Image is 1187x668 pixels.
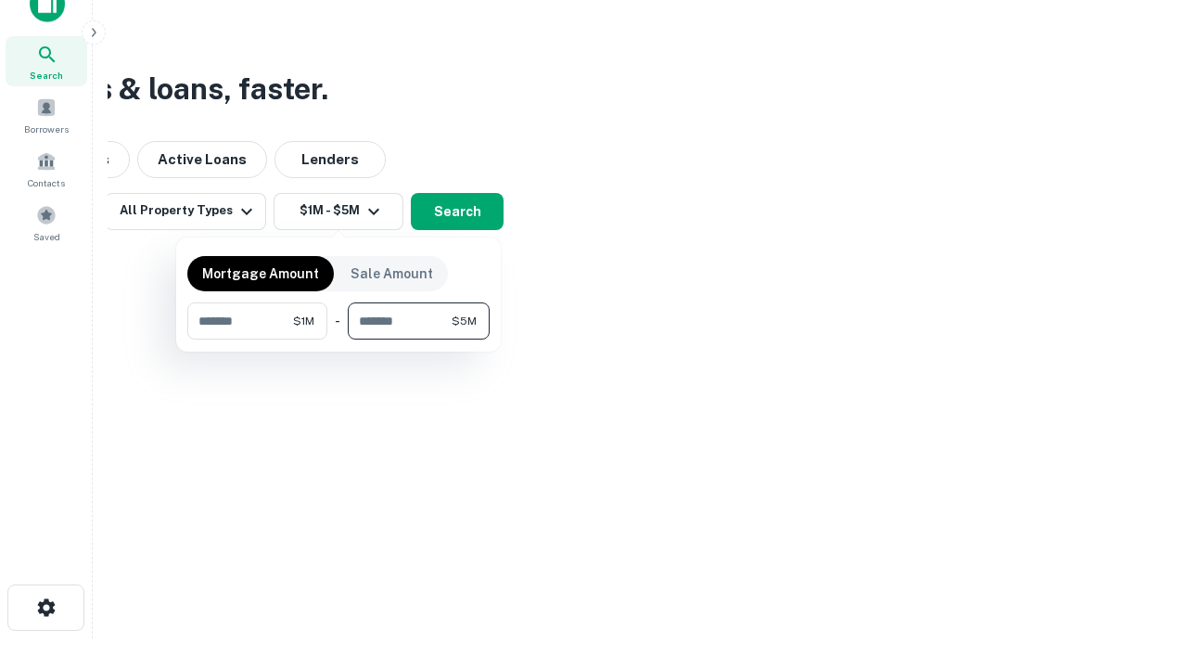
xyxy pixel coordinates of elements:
[1094,520,1187,609] iframe: Chat Widget
[452,313,477,329] span: $5M
[335,302,340,340] div: -
[351,263,433,284] p: Sale Amount
[293,313,314,329] span: $1M
[202,263,319,284] p: Mortgage Amount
